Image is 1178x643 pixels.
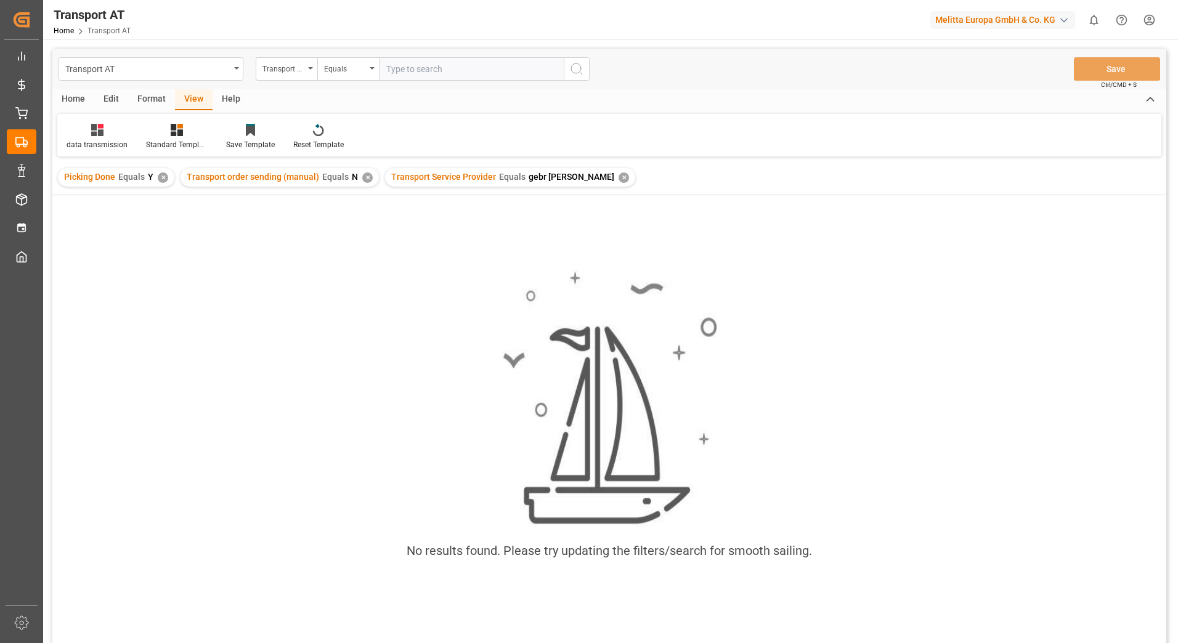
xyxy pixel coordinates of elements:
[213,89,250,110] div: Help
[1108,6,1135,34] button: Help Center
[65,60,230,76] div: Transport AT
[256,57,317,81] button: open menu
[128,89,175,110] div: Format
[67,139,128,150] div: data transmission
[148,172,153,182] span: Y
[502,270,717,527] img: smooth_sailing.jpeg
[619,172,629,183] div: ✕
[52,89,94,110] div: Home
[322,172,349,182] span: Equals
[94,89,128,110] div: Edit
[379,57,564,81] input: Type to search
[175,89,213,110] div: View
[1080,6,1108,34] button: show 0 new notifications
[1101,80,1137,89] span: Ctrl/CMD + S
[226,139,275,150] div: Save Template
[54,26,74,35] a: Home
[529,172,614,182] span: gebr [PERSON_NAME]
[64,172,115,182] span: Picking Done
[352,172,358,182] span: N
[146,139,208,150] div: Standard Templates
[59,57,243,81] button: open menu
[158,172,168,183] div: ✕
[118,172,145,182] span: Equals
[391,172,496,182] span: Transport Service Provider
[317,57,379,81] button: open menu
[930,11,1075,29] div: Melitta Europa GmbH & Co. KG
[564,57,590,81] button: search button
[1074,57,1160,81] button: Save
[262,60,304,75] div: Transport Service Provider
[407,541,812,560] div: No results found. Please try updating the filters/search for smooth sailing.
[324,60,366,75] div: Equals
[499,172,526,182] span: Equals
[293,139,344,150] div: Reset Template
[930,8,1080,31] button: Melitta Europa GmbH & Co. KG
[54,6,131,24] div: Transport AT
[187,172,319,182] span: Transport order sending (manual)
[362,172,373,183] div: ✕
